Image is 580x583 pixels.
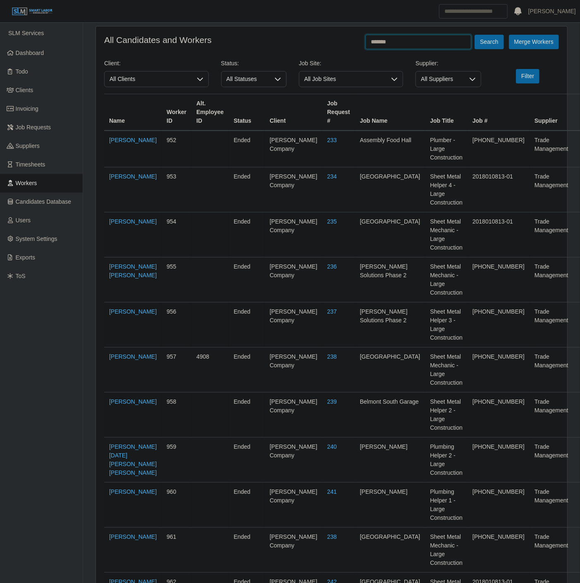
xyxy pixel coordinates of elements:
[104,94,162,131] th: Name
[355,483,425,528] td: [PERSON_NAME]
[425,528,468,573] td: Sheet Metal Mechanic - Large Construction
[16,124,51,131] span: Job Requests
[265,212,322,257] td: [PERSON_NAME] Company
[327,137,337,143] a: 233
[299,59,321,68] label: Job Site:
[162,483,191,528] td: 960
[191,94,229,131] th: Alt. Employee ID
[327,263,337,270] a: 236
[16,254,35,261] span: Exports
[425,347,468,393] td: Sheet Metal Mechanic - Large Construction
[265,131,322,167] td: [PERSON_NAME] Company
[265,94,322,131] th: Client
[468,302,530,347] td: [PHONE_NUMBER]
[109,353,157,360] a: [PERSON_NAME]
[229,94,265,131] th: Status
[327,173,337,180] a: 234
[162,528,191,573] td: 961
[109,137,157,143] a: [PERSON_NAME]
[355,94,425,131] th: Job Name
[16,273,26,279] span: ToS
[425,393,468,438] td: Sheet Metal Helper 2 - Large Construction
[162,131,191,167] td: 952
[425,257,468,302] td: Sheet Metal Mechanic - Large Construction
[327,443,337,450] a: 240
[468,212,530,257] td: 2018010813-01
[16,143,40,149] span: Suppliers
[439,4,508,19] input: Search
[162,393,191,438] td: 958
[468,347,530,393] td: [PHONE_NUMBER]
[16,180,37,186] span: Workers
[327,218,337,225] a: 235
[105,71,192,87] span: All Clients
[16,50,44,56] span: Dashboard
[509,35,559,49] button: Merge Workers
[162,167,191,212] td: 953
[109,263,157,278] a: [PERSON_NAME] [PERSON_NAME]
[425,438,468,483] td: Plumbing Helper 2 - Large Construction
[229,257,265,302] td: ended
[109,533,157,540] a: [PERSON_NAME]
[265,167,322,212] td: [PERSON_NAME] Company
[104,35,212,45] h4: All Candidates and Workers
[109,218,157,225] a: [PERSON_NAME]
[229,131,265,167] td: ended
[327,353,337,360] a: 238
[425,302,468,347] td: Sheet Metal Helper 3 - Large Construction
[8,30,44,36] span: SLM Services
[416,71,464,87] span: All Suppliers
[104,59,121,68] label: Client:
[327,308,337,315] a: 237
[16,105,38,112] span: Invoicing
[265,393,322,438] td: [PERSON_NAME] Company
[229,528,265,573] td: ended
[162,438,191,483] td: 959
[355,302,425,347] td: [PERSON_NAME] Solutions Phase 2
[475,35,504,49] button: Search
[355,167,425,212] td: [GEOGRAPHIC_DATA]
[162,347,191,393] td: 957
[16,68,28,75] span: Todo
[221,59,239,68] label: Status:
[327,398,337,405] a: 239
[468,167,530,212] td: 2018010813-01
[16,87,33,93] span: Clients
[229,212,265,257] td: ended
[425,483,468,528] td: Plumbing Helper 1 - Large Construction
[162,257,191,302] td: 955
[229,347,265,393] td: ended
[109,488,157,495] a: [PERSON_NAME]
[468,131,530,167] td: [PHONE_NUMBER]
[425,131,468,167] td: Plumber - Large Construction
[425,94,468,131] th: Job Title
[16,198,72,205] span: Candidates Database
[468,393,530,438] td: [PHONE_NUMBER]
[468,438,530,483] td: [PHONE_NUMBER]
[265,438,322,483] td: [PERSON_NAME] Company
[229,167,265,212] td: ended
[468,528,530,573] td: [PHONE_NUMBER]
[109,308,157,315] a: [PERSON_NAME]
[109,398,157,405] a: [PERSON_NAME]
[425,212,468,257] td: Sheet Metal Mechanic - Large Construction
[222,71,270,87] span: All Statuses
[229,393,265,438] td: ended
[468,94,530,131] th: Job #
[265,302,322,347] td: [PERSON_NAME] Company
[355,393,425,438] td: Belmont South Garage
[109,173,157,180] a: [PERSON_NAME]
[229,302,265,347] td: ended
[299,71,387,87] span: All Job Sites
[162,302,191,347] td: 956
[355,257,425,302] td: [PERSON_NAME] Solutions Phase 2
[12,7,53,16] img: SLM Logo
[16,217,31,224] span: Users
[468,483,530,528] td: [PHONE_NUMBER]
[109,443,157,476] a: [PERSON_NAME] [DATE][PERSON_NAME] [PERSON_NAME]
[265,528,322,573] td: [PERSON_NAME] Company
[16,161,45,168] span: Timesheets
[229,483,265,528] td: ended
[265,257,322,302] td: [PERSON_NAME] Company
[265,347,322,393] td: [PERSON_NAME] Company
